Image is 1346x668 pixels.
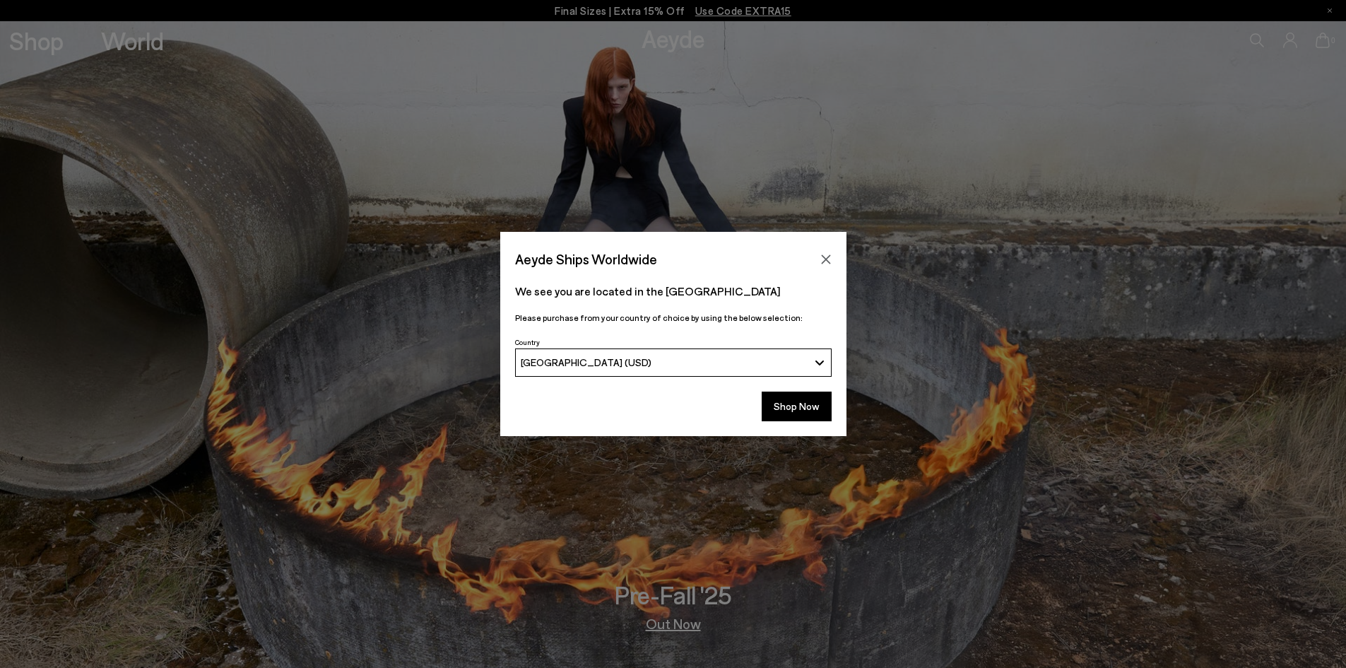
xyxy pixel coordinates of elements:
[521,356,651,368] span: [GEOGRAPHIC_DATA] (USD)
[762,392,832,421] button: Shop Now
[515,283,832,300] p: We see you are located in the [GEOGRAPHIC_DATA]
[815,249,837,270] button: Close
[515,311,832,324] p: Please purchase from your country of choice by using the below selection:
[515,338,540,346] span: Country
[515,247,657,271] span: Aeyde Ships Worldwide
